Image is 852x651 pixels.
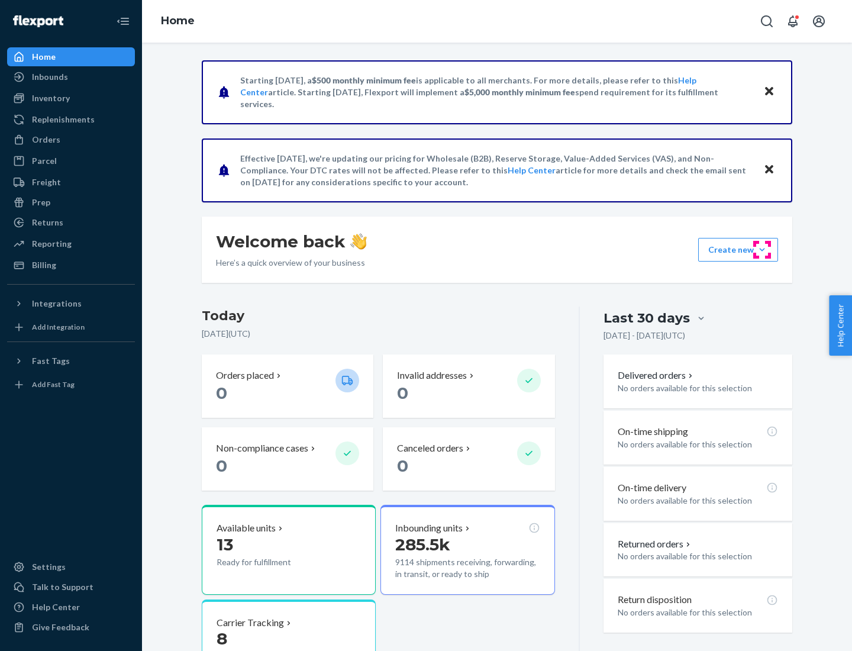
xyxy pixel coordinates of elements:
[829,295,852,356] button: Help Center
[32,581,93,593] div: Talk to Support
[240,75,752,110] p: Starting [DATE], a is applicable to all merchants. For more details, please refer to this article...
[7,618,135,637] button: Give Feedback
[32,601,80,613] div: Help Center
[380,505,554,595] button: Inbounding units285.5k9114 shipments receiving, forwarding, in transit, or ready to ship
[217,629,227,649] span: 8
[7,67,135,86] a: Inbounds
[32,259,56,271] div: Billing
[217,521,276,535] p: Available units
[7,152,135,170] a: Parcel
[32,155,57,167] div: Parcel
[32,298,82,310] div: Integrations
[618,537,693,551] button: Returned orders
[216,257,367,269] p: Here’s a quick overview of your business
[216,456,227,476] span: 0
[32,217,63,228] div: Returns
[618,439,778,450] p: No orders available for this selection
[7,234,135,253] a: Reporting
[397,369,467,382] p: Invalid addresses
[7,110,135,129] a: Replenishments
[7,294,135,313] button: Integrations
[618,607,778,618] p: No orders available for this selection
[755,9,779,33] button: Open Search Box
[397,441,463,455] p: Canceled orders
[807,9,831,33] button: Open account menu
[32,51,56,63] div: Home
[32,621,89,633] div: Give Feedback
[618,382,778,394] p: No orders available for this selection
[397,456,408,476] span: 0
[7,318,135,337] a: Add Integration
[240,153,752,188] p: Effective [DATE], we're updating our pricing for Wholesale (B2B), Reserve Storage, Value-Added Se...
[32,196,50,208] div: Prep
[202,354,373,418] button: Orders placed 0
[217,556,326,568] p: Ready for fulfillment
[7,375,135,394] a: Add Fast Tag
[7,47,135,66] a: Home
[7,352,135,370] button: Fast Tags
[32,561,66,573] div: Settings
[32,238,72,250] div: Reporting
[395,556,540,580] p: 9114 shipments receiving, forwarding, in transit, or ready to ship
[7,193,135,212] a: Prep
[397,383,408,403] span: 0
[464,87,575,97] span: $5,000 monthly minimum fee
[618,425,688,439] p: On-time shipping
[395,521,463,535] p: Inbounding units
[7,256,135,275] a: Billing
[7,130,135,149] a: Orders
[161,14,195,27] a: Home
[151,4,204,38] ol: breadcrumbs
[216,383,227,403] span: 0
[312,75,416,85] span: $500 monthly minimum fee
[7,89,135,108] a: Inventory
[32,379,75,389] div: Add Fast Tag
[618,495,778,507] p: No orders available for this selection
[32,176,61,188] div: Freight
[202,427,373,491] button: Non-compliance cases 0
[216,441,308,455] p: Non-compliance cases
[383,427,554,491] button: Canceled orders 0
[32,114,95,125] div: Replenishments
[761,83,777,101] button: Close
[618,369,695,382] button: Delivered orders
[216,231,367,252] h1: Welcome back
[603,330,685,341] p: [DATE] - [DATE] ( UTC )
[13,15,63,27] img: Flexport logo
[32,355,70,367] div: Fast Tags
[508,165,556,175] a: Help Center
[32,134,60,146] div: Orders
[383,354,554,418] button: Invalid addresses 0
[618,550,778,562] p: No orders available for this selection
[216,369,274,382] p: Orders placed
[32,71,68,83] div: Inbounds
[32,322,85,332] div: Add Integration
[7,557,135,576] a: Settings
[395,534,450,555] span: 285.5k
[202,328,555,340] p: [DATE] ( UTC )
[698,238,778,262] button: Create new
[202,307,555,325] h3: Today
[781,9,805,33] button: Open notifications
[111,9,135,33] button: Close Navigation
[7,598,135,617] a: Help Center
[350,233,367,250] img: hand-wave emoji
[217,534,233,555] span: 13
[7,173,135,192] a: Freight
[618,481,686,495] p: On-time delivery
[761,162,777,179] button: Close
[7,213,135,232] a: Returns
[618,593,692,607] p: Return disposition
[603,309,690,327] div: Last 30 days
[202,505,376,595] button: Available units13Ready for fulfillment
[217,616,284,630] p: Carrier Tracking
[7,578,135,597] a: Talk to Support
[32,92,70,104] div: Inventory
